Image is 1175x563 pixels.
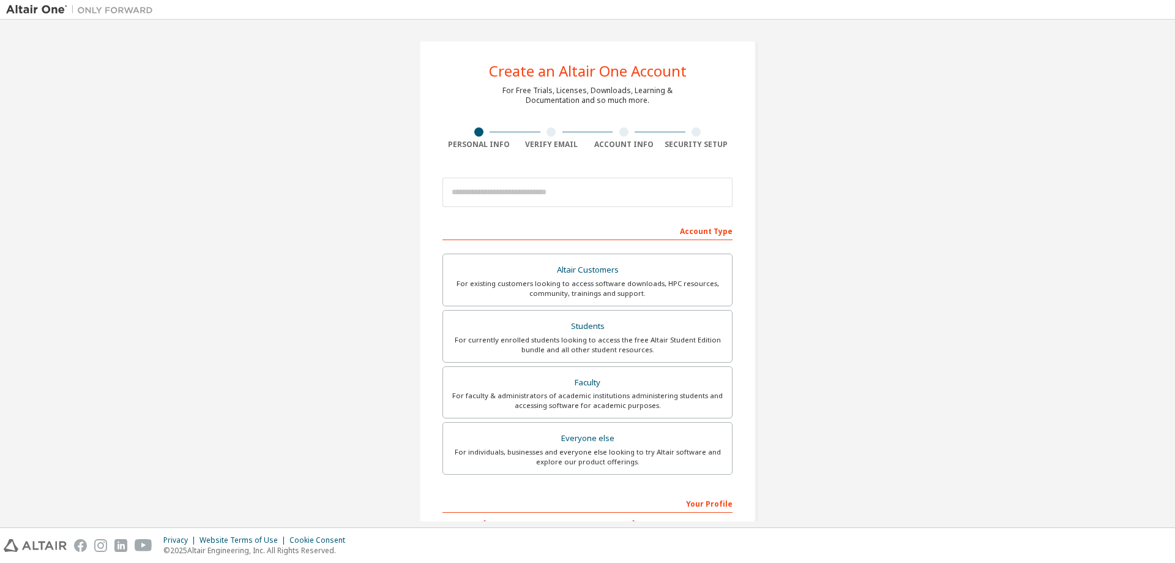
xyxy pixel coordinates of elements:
div: For Free Trials, Licenses, Downloads, Learning & Documentation and so much more. [502,86,673,105]
div: Privacy [163,535,200,545]
div: Create an Altair One Account [489,64,687,78]
div: Students [450,318,725,335]
div: For currently enrolled students looking to access the free Altair Student Edition bundle and all ... [450,335,725,355]
div: Website Terms of Use [200,535,289,545]
div: Verify Email [515,140,588,149]
img: Altair One [6,4,159,16]
div: Security Setup [660,140,733,149]
div: For existing customers looking to access software downloads, HPC resources, community, trainings ... [450,279,725,298]
div: Everyone else [450,430,725,447]
div: Altair Customers [450,262,725,279]
div: For faculty & administrators of academic institutions administering students and accessing softwa... [450,391,725,410]
div: Account Type [442,221,733,240]
img: altair_logo.svg [4,539,67,552]
img: linkedin.svg [114,539,127,552]
div: For individuals, businesses and everyone else looking to try Altair software and explore our prod... [450,447,725,467]
img: facebook.svg [74,539,87,552]
div: Your Profile [442,493,733,513]
label: First Name [442,519,584,529]
div: Account Info [587,140,660,149]
div: Cookie Consent [289,535,352,545]
img: instagram.svg [94,539,107,552]
label: Last Name [591,519,733,529]
img: youtube.svg [135,539,152,552]
div: Personal Info [442,140,515,149]
p: © 2025 Altair Engineering, Inc. All Rights Reserved. [163,545,352,556]
div: Faculty [450,374,725,391]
